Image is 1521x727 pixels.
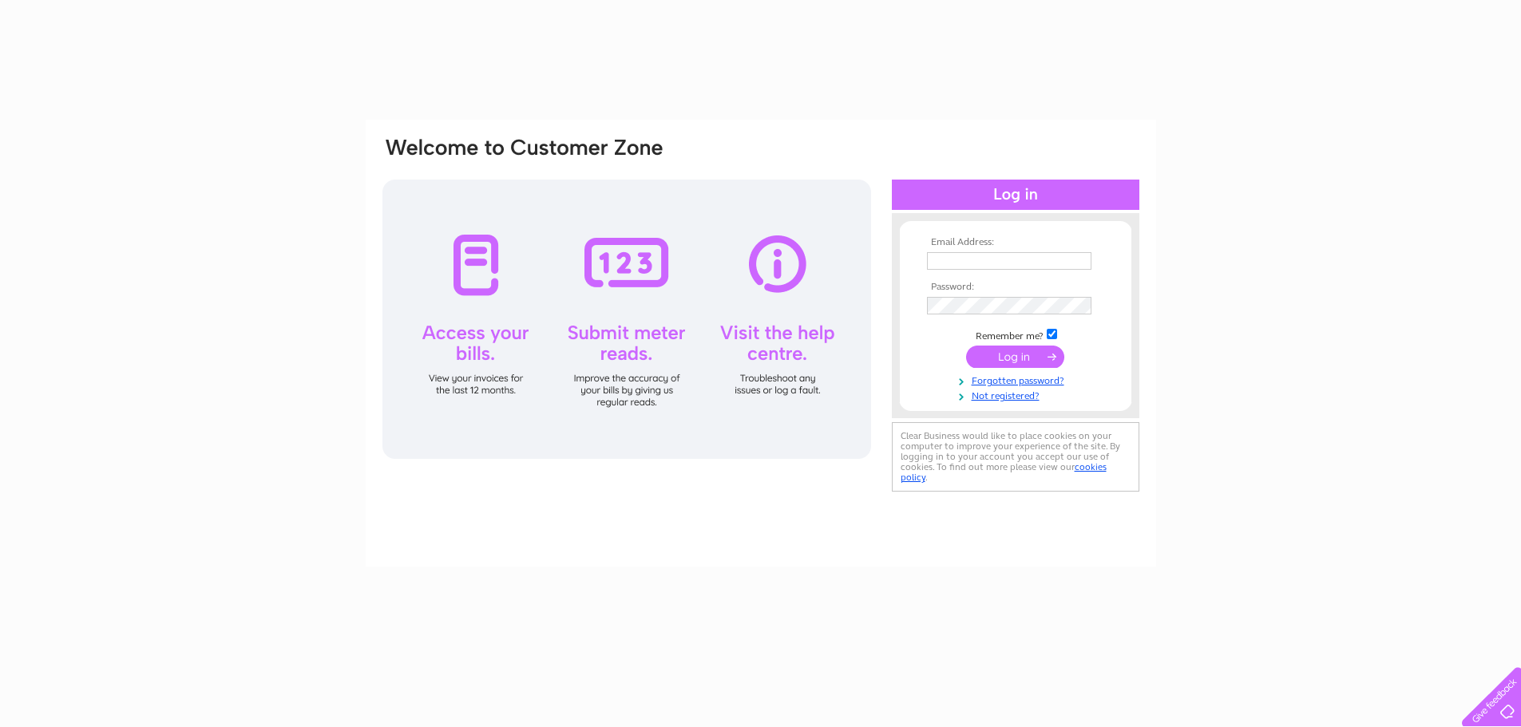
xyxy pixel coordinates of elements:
th: Email Address: [923,237,1108,248]
a: Forgotten password? [927,372,1108,387]
a: cookies policy [901,461,1107,483]
a: Not registered? [927,387,1108,402]
th: Password: [923,282,1108,293]
td: Remember me? [923,326,1108,342]
input: Submit [966,346,1064,368]
div: Clear Business would like to place cookies on your computer to improve your experience of the sit... [892,422,1139,492]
